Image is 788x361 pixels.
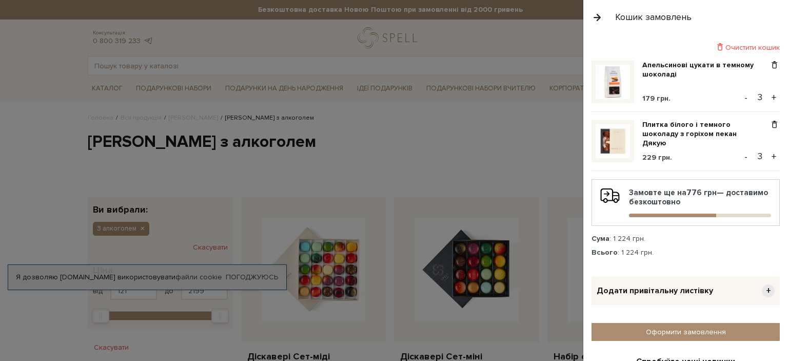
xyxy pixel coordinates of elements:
[592,234,609,243] strong: Сума
[592,323,780,341] a: Оформити замовлення
[762,284,775,297] span: +
[642,94,671,103] span: 179 грн.
[592,43,780,52] div: Очистити кошик
[642,61,769,79] a: Апельсинові цукати в темному шоколаді
[597,286,713,296] span: Додати привітальну листівку
[592,248,780,257] div: : 1 224 грн.
[686,188,717,197] b: 776 грн
[741,149,751,164] button: -
[615,11,692,23] div: Кошик замовлень
[592,234,780,243] div: : 1 224 грн.
[768,149,780,164] button: +
[596,124,630,159] img: Плитка білого і темного шоколаду з горіхом пекан Дякую
[768,90,780,105] button: +
[600,188,771,217] div: Замовте ще на — доставимо безкоштовно
[642,120,769,148] a: Плитка білого і темного шоколаду з горіхом пекан Дякую
[592,248,618,257] strong: Всього
[596,65,630,99] img: Апельсинові цукати в темному шоколаді
[642,153,672,162] span: 229 грн.
[741,90,751,105] button: -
